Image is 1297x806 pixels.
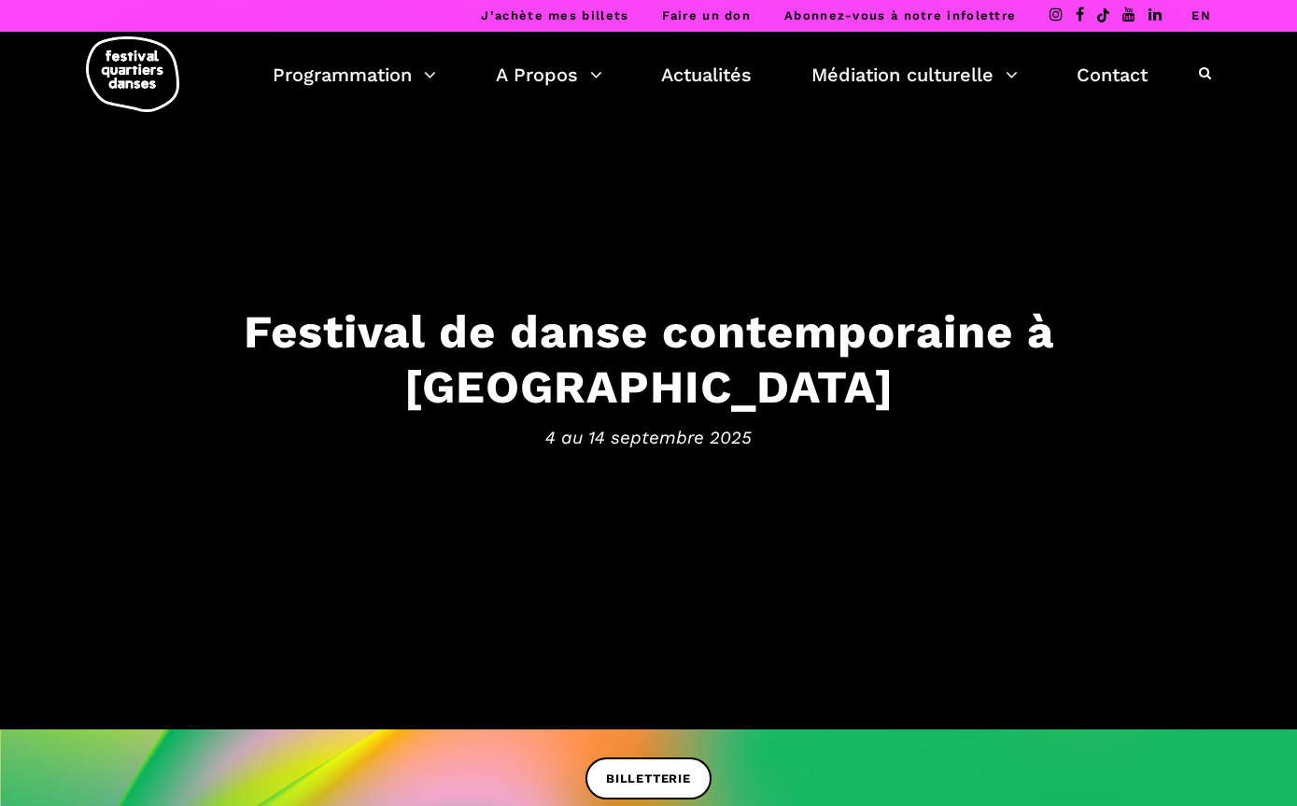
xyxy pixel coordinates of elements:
[784,8,1016,22] a: Abonnez-vous à notre infolettre
[662,8,751,22] a: Faire un don
[1077,59,1148,91] a: Contact
[496,59,602,91] a: A Propos
[70,304,1228,415] h3: Festival de danse contemporaine à [GEOGRAPHIC_DATA]
[1191,8,1211,22] a: EN
[811,59,1018,91] a: Médiation culturelle
[585,757,712,799] a: BILLETTERIE
[606,770,691,789] span: BILLETTERIE
[70,423,1228,451] span: 4 au 14 septembre 2025
[661,59,752,91] a: Actualités
[86,36,179,112] img: logo-fqd-med
[481,8,628,22] a: J’achète mes billets
[273,59,436,91] a: Programmation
